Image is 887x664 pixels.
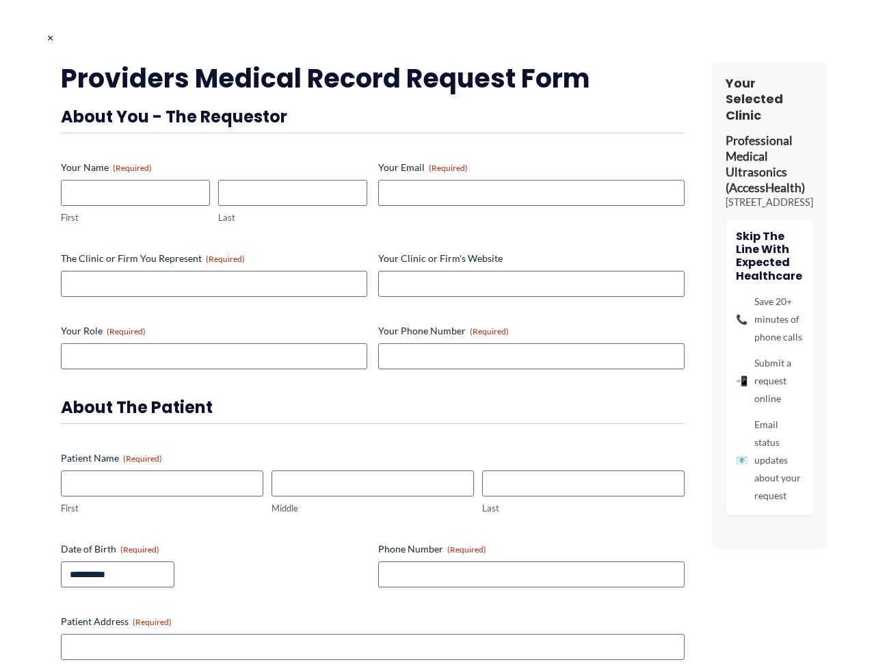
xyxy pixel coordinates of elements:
label: Your Role [61,324,367,338]
li: Save 20+ minutes of phone calls [736,293,803,346]
span: 📲 [736,372,747,390]
span: 📧 [736,451,747,469]
h4: Skip The Line With Expected Healthcare [736,230,803,282]
span: (Required) [429,163,468,173]
label: First [61,211,210,224]
h3: Your Selected Clinic [726,75,813,123]
li: Email status updates about your request [736,416,803,505]
h2: Providers Medical Record Request Form [61,62,685,95]
span: (Required) [133,617,172,627]
legend: Your Name [61,161,152,174]
span: (Required) [470,326,509,336]
label: Your Email [378,161,685,174]
label: Phone Number [378,542,685,556]
span: (Required) [107,326,146,336]
p: [STREET_ADDRESS] [726,196,813,209]
p: Professional Medical Ultrasonics (AccessHealth) [726,133,813,196]
label: Middle [272,502,474,515]
span: (Required) [206,254,245,264]
h3: About the Patient [61,397,685,418]
label: Date of Birth [61,542,367,556]
h3: About You - The Requestor [61,106,685,127]
li: Submit a request online [736,354,803,408]
span: 📞 [736,310,747,328]
label: Your Clinic or Firm's Website [378,252,685,265]
span: (Required) [120,544,159,555]
legend: Patient Address [61,615,172,628]
label: The Clinic or Firm You Represent [61,252,367,265]
span: (Required) [113,163,152,173]
label: Your Phone Number [378,324,685,338]
label: First [61,502,263,515]
span: (Required) [123,453,162,464]
span: × [47,31,53,44]
legend: Patient Name [61,451,162,465]
label: Last [482,502,685,515]
label: Last [218,211,367,224]
span: (Required) [447,544,486,555]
